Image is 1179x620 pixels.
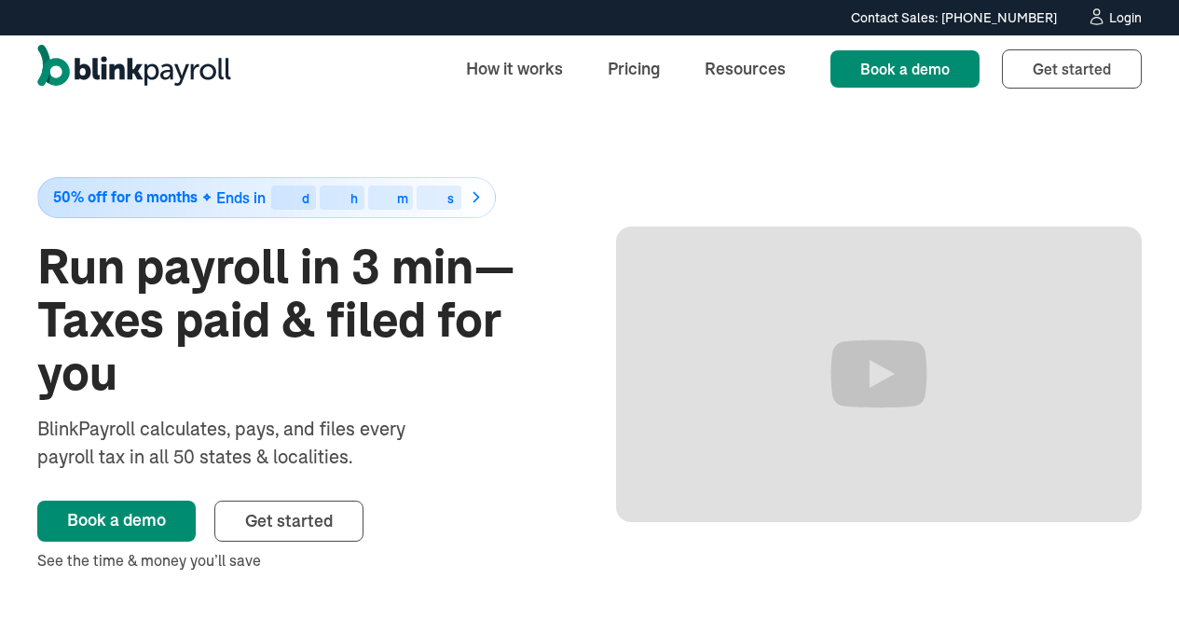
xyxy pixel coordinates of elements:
[860,60,950,78] span: Book a demo
[1033,60,1111,78] span: Get started
[37,45,231,93] a: home
[830,50,980,88] a: Book a demo
[397,192,408,205] div: m
[451,48,578,89] a: How it works
[593,48,675,89] a: Pricing
[350,192,358,205] div: h
[214,501,363,542] a: Get started
[245,510,333,531] span: Get started
[616,227,1143,522] iframe: Run Payroll in 3 min with BlinkPayroll
[302,192,309,205] div: d
[216,188,266,207] span: Ends in
[1109,11,1142,24] div: Login
[37,177,564,218] a: 50% off for 6 monthsEnds indhms
[1002,49,1142,89] a: Get started
[447,192,454,205] div: s
[37,501,196,542] a: Book a demo
[690,48,801,89] a: Resources
[53,189,198,205] span: 50% off for 6 months
[851,8,1057,28] div: Contact Sales: [PHONE_NUMBER]
[37,241,564,401] h1: Run payroll in 3 min—Taxes paid & filed for you
[37,415,455,471] div: BlinkPayroll calculates, pays, and files every payroll tax in all 50 states & localities.
[1087,7,1142,28] a: Login
[37,549,564,572] div: See the time & money you’ll save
